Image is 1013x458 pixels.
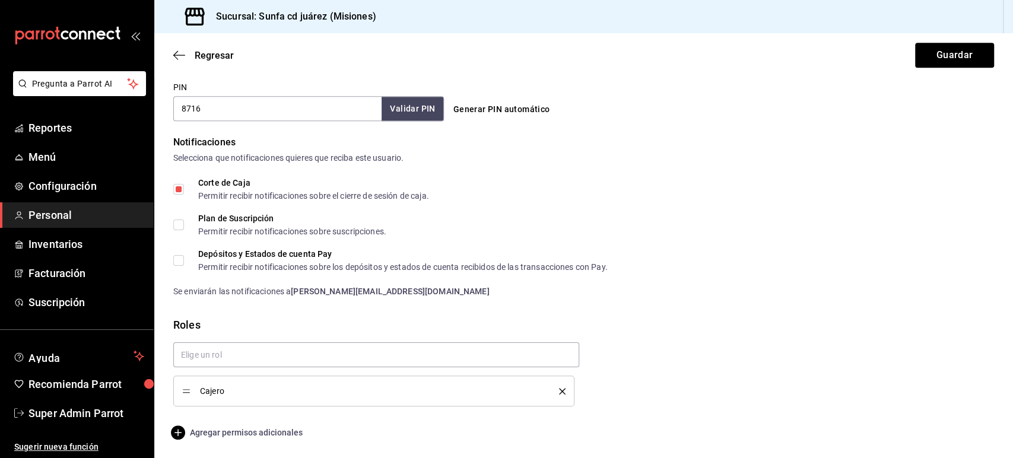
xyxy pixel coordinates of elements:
[173,342,579,367] input: Elige un rol
[28,120,144,136] span: Reportes
[173,135,994,150] div: Notificaciones
[198,214,386,222] div: Plan de Suscripción
[28,405,144,421] span: Super Admin Parrot
[28,149,144,165] span: Menú
[173,96,382,121] input: 3 a 6 dígitos
[207,9,376,24] h3: Sucursal: Sunfa cd juárez (Misiones)
[198,192,429,200] div: Permitir recibir notificaciones sobre el cierre de sesión de caja.
[200,387,541,395] span: Cajero
[915,43,994,68] button: Guardar
[13,71,146,96] button: Pregunta a Parrot AI
[382,97,443,121] button: Validar PIN
[28,349,129,363] span: Ayuda
[173,317,994,333] div: Roles
[449,98,555,120] button: Generar PIN automático
[28,236,144,252] span: Inventarios
[291,287,489,296] strong: [PERSON_NAME][EMAIL_ADDRESS][DOMAIN_NAME]
[198,263,608,271] div: Permitir recibir notificaciones sobre los depósitos y estados de cuenta recibidos de las transacc...
[28,265,144,281] span: Facturación
[28,294,144,310] span: Suscripción
[195,50,234,61] span: Regresar
[173,285,994,298] div: Se enviarán las notificaciones a
[198,227,386,236] div: Permitir recibir notificaciones sobre suscripciones.
[28,376,144,392] span: Recomienda Parrot
[173,425,303,440] button: Agregar permisos adicionales
[198,250,608,258] div: Depósitos y Estados de cuenta Pay
[28,178,144,194] span: Configuración
[28,207,144,223] span: Personal
[173,50,234,61] button: Regresar
[173,83,187,91] label: PIN
[32,78,128,90] span: Pregunta a Parrot AI
[8,86,146,98] a: Pregunta a Parrot AI
[131,31,140,40] button: open_drawer_menu
[14,441,144,453] span: Sugerir nueva función
[551,388,566,395] button: delete
[173,152,994,164] div: Selecciona que notificaciones quieres que reciba este usuario.
[198,179,429,187] div: Corte de Caja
